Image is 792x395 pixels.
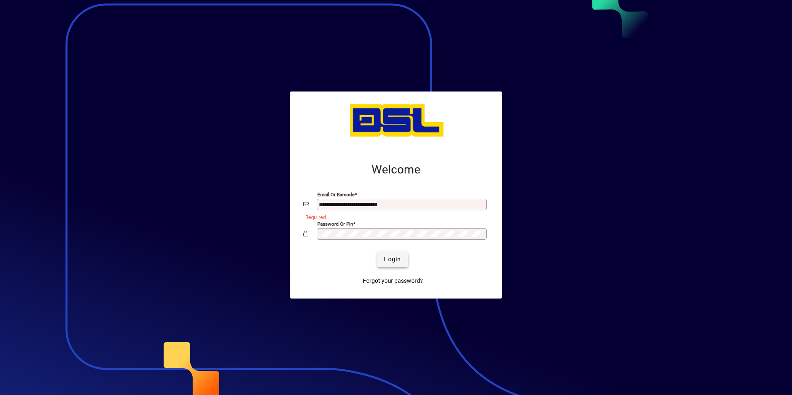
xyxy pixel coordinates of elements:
[384,255,401,264] span: Login
[305,212,482,221] mat-error: Required
[303,163,489,177] h2: Welcome
[317,221,353,226] mat-label: Password or Pin
[360,274,426,289] a: Forgot your password?
[363,277,423,285] span: Forgot your password?
[317,191,355,197] mat-label: Email or Barcode
[377,252,408,267] button: Login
